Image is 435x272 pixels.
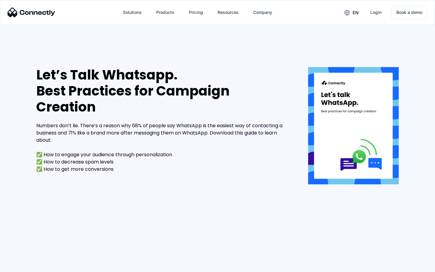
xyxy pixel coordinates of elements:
a: Pricing [184,5,208,20]
div: Numbers don’t lie. There’s a reason why 68% of people say WhatsApp is the easiest way of contacti... [36,122,290,173]
img: Connectly Logo [8,8,55,17]
div: Resources [217,8,239,17]
div: Company [253,8,272,17]
a: Login [366,5,386,20]
aside: Language selected: English [6,261,36,270]
div: Let’s Talk Whatsapp. Best Practices for Campaign Creation [36,67,290,115]
div: Pricing [189,8,203,17]
div: Solutions [123,8,142,17]
ul: Language list [12,261,36,270]
a: Book a demo [391,5,427,19]
div: Products [156,8,174,17]
div: en [353,8,359,17]
div: Login [370,8,382,17]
